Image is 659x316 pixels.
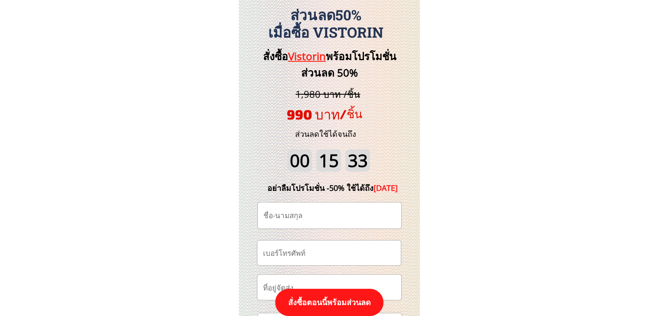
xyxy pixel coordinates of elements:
[283,128,368,140] h3: ส่วนลดใช้ได้จนถึง
[234,6,418,41] h3: ส่วนลด50% เมื่อซื้อ Vistorin
[248,48,411,81] h3: สั่งซื้อ พร้อมโปรโมชั่นส่วนลด 50%
[261,275,398,300] input: ที่อยู่จัดส่ง
[261,241,397,265] input: เบอร์โทรศัพท์
[261,203,398,229] input: ชื่อ-นามสกุล
[254,182,411,194] div: อย่าลืมโปรโมชั่น -50% ใช้ได้ถึง
[373,183,398,193] span: [DATE]
[340,106,362,120] span: /ชิ้น
[295,87,360,100] span: 1,980 บาท /ชิ้น
[288,49,326,63] span: Vistorin
[275,289,383,316] p: สั่งซื้อตอนนี้พร้อมส่วนลด
[287,106,340,122] span: 990 บาท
